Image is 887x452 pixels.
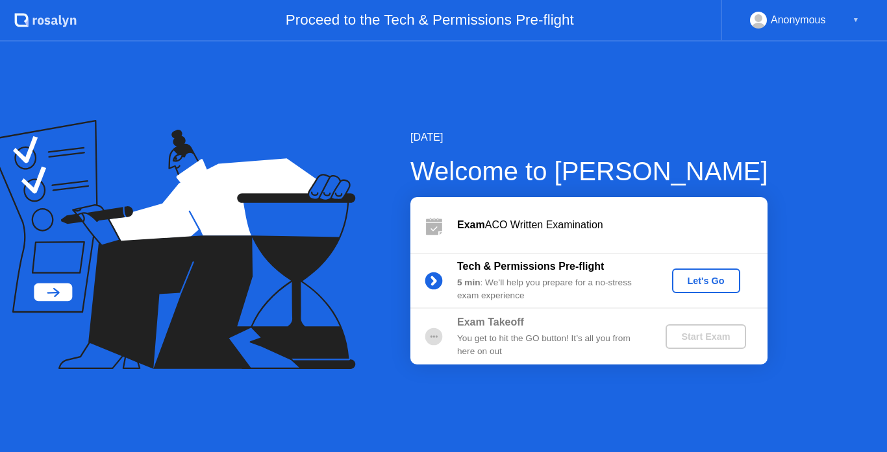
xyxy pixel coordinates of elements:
[853,12,859,29] div: ▼
[457,261,604,272] b: Tech & Permissions Pre-flight
[677,276,735,286] div: Let's Go
[410,130,768,145] div: [DATE]
[410,152,768,191] div: Welcome to [PERSON_NAME]
[457,316,524,327] b: Exam Takeoff
[457,278,481,287] b: 5 min
[672,268,740,293] button: Let's Go
[457,276,644,303] div: : We’ll help you prepare for a no-stress exam experience
[666,324,745,349] button: Start Exam
[671,331,740,342] div: Start Exam
[457,332,644,359] div: You get to hit the GO button! It’s all you from here on out
[457,219,485,230] b: Exam
[771,12,826,29] div: Anonymous
[457,217,768,233] div: ACO Written Examination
